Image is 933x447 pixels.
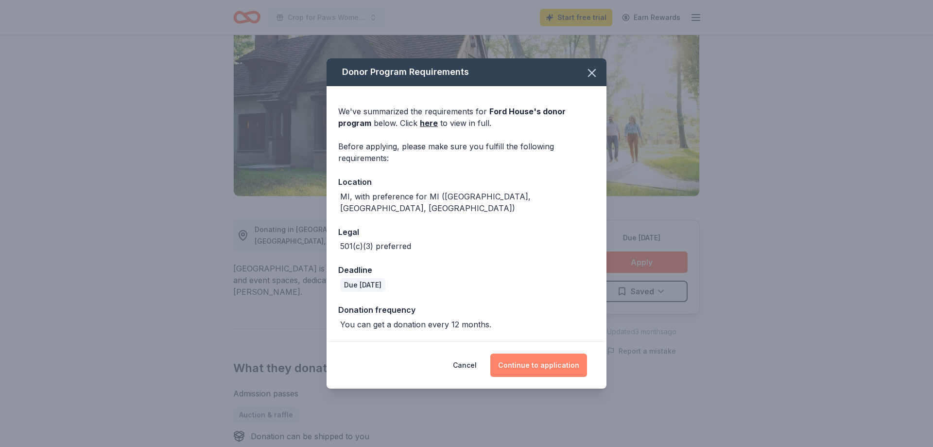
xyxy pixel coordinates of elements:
div: 501(c)(3) preferred [340,240,411,252]
button: Cancel [453,354,477,377]
div: Donor Program Requirements [327,58,606,86]
div: Before applying, please make sure you fulfill the following requirements: [338,141,595,164]
div: Location [338,176,595,188]
div: Deadline [338,264,595,276]
div: Legal [338,226,595,238]
div: MI, with preference for MI ([GEOGRAPHIC_DATA], [GEOGRAPHIC_DATA], [GEOGRAPHIC_DATA]) [340,191,595,214]
div: Due [DATE] [340,278,385,292]
div: Donation frequency [338,304,595,316]
button: Continue to application [490,354,587,377]
div: You can get a donation every 12 months. [340,319,491,330]
a: here [420,117,438,129]
div: We've summarized the requirements for below. Click to view in full. [338,106,595,129]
